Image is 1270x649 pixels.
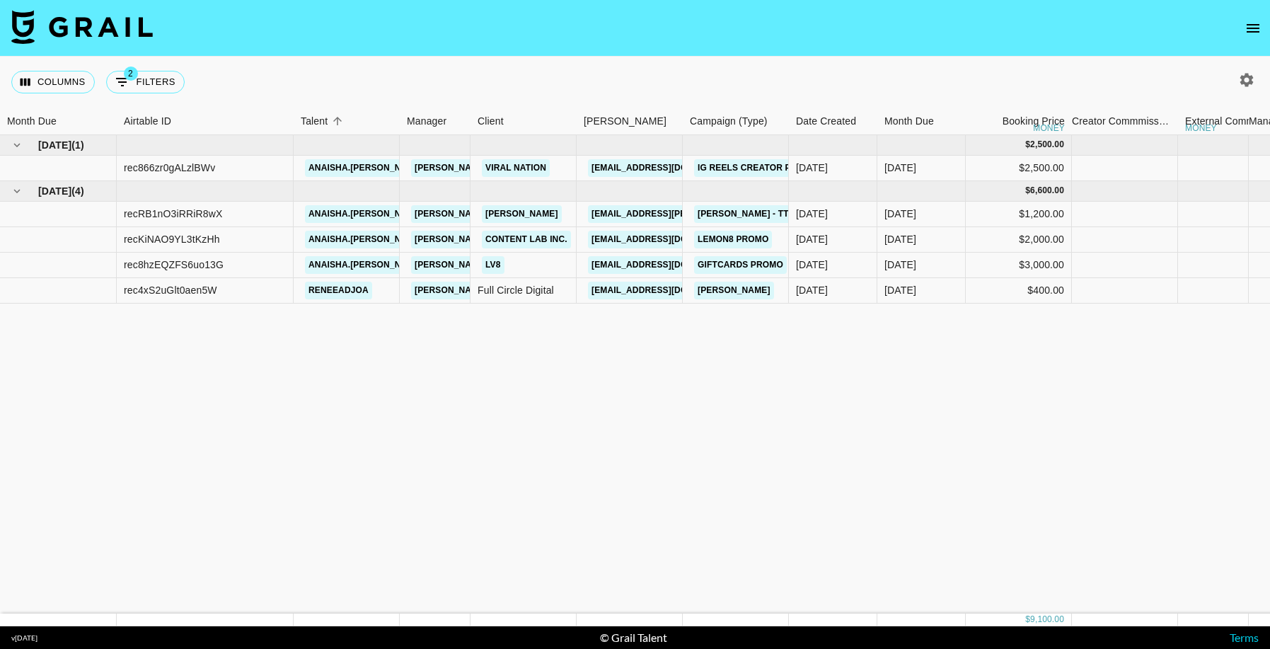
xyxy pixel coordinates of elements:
[294,108,400,135] div: Talent
[966,202,1072,227] div: $1,200.00
[796,258,828,272] div: 13/08/2025
[471,108,577,135] div: Client
[124,232,220,246] div: recKiNAO9YL3tKzHh
[683,108,789,135] div: Campaign (Type)
[38,184,71,198] span: [DATE]
[482,205,562,223] a: [PERSON_NAME]
[124,283,217,297] div: rec4xS2uGlt0aen5W
[884,283,916,297] div: Aug '25
[482,231,571,248] a: Content Lab Inc.
[1030,614,1064,626] div: 9,100.00
[71,138,84,152] span: ( 1 )
[694,159,862,177] a: IG Reels Creator Program - July
[106,71,185,93] button: Show filters
[38,138,71,152] span: [DATE]
[305,159,427,177] a: anaisha.[PERSON_NAME]
[884,258,916,272] div: Aug '25
[588,159,746,177] a: [EMAIL_ADDRESS][DOMAIN_NAME]
[796,108,856,135] div: Date Created
[600,631,667,645] div: © Grail Talent
[305,205,427,223] a: anaisha.[PERSON_NAME]
[588,231,746,248] a: [EMAIL_ADDRESS][DOMAIN_NAME]
[1030,185,1064,197] div: 6,600.00
[796,283,828,297] div: 13/08/2025
[966,253,1072,278] div: $3,000.00
[1033,124,1065,132] div: money
[124,258,224,272] div: rec8hzEQZFS6uo13G
[584,108,666,135] div: [PERSON_NAME]
[884,161,916,175] div: Jul '25
[7,135,27,155] button: hide children
[1025,185,1030,197] div: $
[694,231,772,248] a: Lemon8 Promo
[884,232,916,246] div: Aug '25
[411,231,642,248] a: [PERSON_NAME][EMAIL_ADDRESS][DOMAIN_NAME]
[796,161,828,175] div: 01/07/2025
[411,159,642,177] a: [PERSON_NAME][EMAIL_ADDRESS][DOMAIN_NAME]
[1072,108,1171,135] div: Creator Commmission Override
[966,227,1072,253] div: $2,000.00
[11,71,95,93] button: Select columns
[124,67,138,81] span: 2
[966,156,1072,181] div: $2,500.00
[1239,14,1267,42] button: open drawer
[1025,614,1030,626] div: $
[305,231,427,248] a: anaisha.[PERSON_NAME]
[588,256,746,274] a: [EMAIL_ADDRESS][DOMAIN_NAME]
[328,111,347,131] button: Sort
[117,108,294,135] div: Airtable ID
[11,10,153,44] img: Grail Talent
[305,282,372,299] a: reneeadjoa
[305,256,427,274] a: anaisha.[PERSON_NAME]
[124,207,222,221] div: recRB1nO3iRRiR8wX
[1003,108,1065,135] div: Booking Price
[588,205,819,223] a: [EMAIL_ADDRESS][PERSON_NAME][DOMAIN_NAME]
[694,282,774,299] a: [PERSON_NAME]
[411,282,642,299] a: [PERSON_NAME][EMAIL_ADDRESS][DOMAIN_NAME]
[694,205,812,223] a: [PERSON_NAME] - TT + IG
[884,108,934,135] div: Month Due
[400,108,471,135] div: Manager
[482,256,504,274] a: LV8
[966,278,1072,304] div: $400.00
[694,256,787,274] a: Giftcards Promo
[411,256,642,274] a: [PERSON_NAME][EMAIL_ADDRESS][DOMAIN_NAME]
[796,232,828,246] div: 28/07/2025
[877,108,966,135] div: Month Due
[1072,108,1178,135] div: Creator Commmission Override
[1185,124,1217,132] div: money
[690,108,768,135] div: Campaign (Type)
[411,205,642,223] a: [PERSON_NAME][EMAIL_ADDRESS][DOMAIN_NAME]
[1025,139,1030,151] div: $
[124,161,215,175] div: rec866zr0gALzlBWv
[471,278,577,304] div: Full Circle Digital
[789,108,877,135] div: Date Created
[1030,139,1064,151] div: 2,500.00
[478,108,504,135] div: Client
[796,207,828,221] div: 22/06/2025
[884,207,916,221] div: Aug '25
[7,108,57,135] div: Month Due
[482,159,550,177] a: Viral Nation
[71,184,84,198] span: ( 4 )
[588,282,746,299] a: [EMAIL_ADDRESS][DOMAIN_NAME]
[124,108,171,135] div: Airtable ID
[407,108,446,135] div: Manager
[11,633,37,643] div: v [DATE]
[577,108,683,135] div: Booker
[1230,631,1259,644] a: Terms
[7,181,27,201] button: hide children
[301,108,328,135] div: Talent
